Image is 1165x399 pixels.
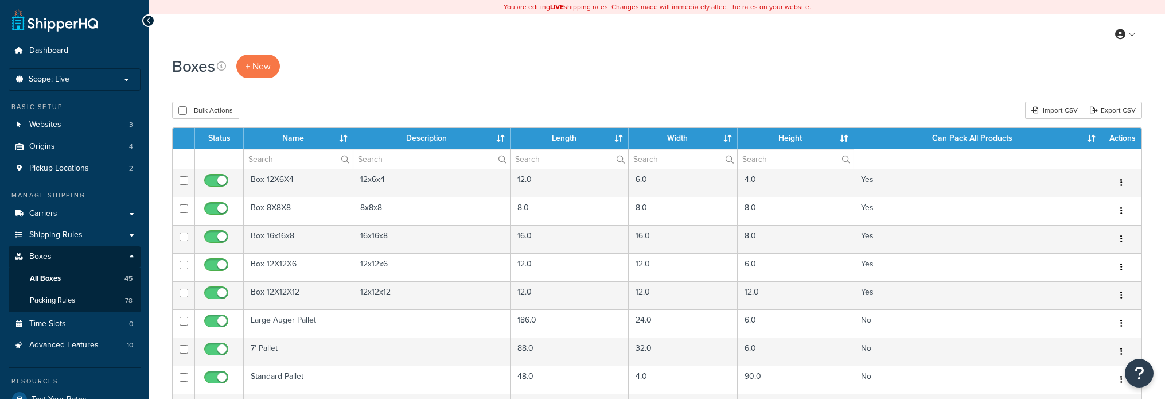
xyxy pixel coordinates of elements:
td: 16.0 [629,225,738,253]
a: All Boxes 45 [9,268,141,289]
a: Advanced Features 10 [9,335,141,356]
a: Time Slots 0 [9,313,141,335]
span: 10 [127,340,133,350]
td: Yes [854,197,1101,225]
td: 8x8x8 [353,197,510,225]
li: Pickup Locations [9,158,141,179]
a: Pickup Locations 2 [9,158,141,179]
span: 2 [129,164,133,173]
a: Packing Rules 78 [9,290,141,311]
li: All Boxes [9,268,141,289]
th: Actions [1101,128,1141,149]
li: Time Slots [9,313,141,335]
a: Export CSV [1084,102,1142,119]
span: Origins [29,142,55,152]
td: 12.0 [738,281,854,309]
th: Length : activate to sort column ascending [511,128,629,149]
td: 24.0 [629,309,738,338]
span: Scope: Live [29,75,69,84]
a: Shipping Rules [9,224,141,246]
td: 8.0 [738,197,854,225]
td: Yes [854,253,1101,281]
td: 12.0 [511,253,629,281]
span: Dashboard [29,46,68,56]
a: Origins 4 [9,136,141,157]
span: Pickup Locations [29,164,89,173]
span: 4 [129,142,133,152]
a: + New [236,55,280,78]
li: Websites [9,114,141,135]
td: Box 8X8X8 [244,197,353,225]
td: Box 12X12X6 [244,253,353,281]
a: Carriers [9,203,141,224]
td: 12.0 [629,281,738,309]
button: Bulk Actions [172,102,239,119]
td: 90.0 [738,366,854,394]
a: ShipperHQ Home [12,9,98,32]
span: Packing Rules [30,296,75,305]
span: Advanced Features [29,340,99,350]
h1: Boxes [172,55,215,78]
li: Advanced Features [9,335,141,356]
td: 12.0 [511,169,629,197]
span: 78 [125,296,133,305]
td: 7' Pallet [244,338,353,366]
td: 12.0 [629,253,738,281]
span: Websites [29,120,61,130]
span: Boxes [29,252,52,262]
th: Name : activate to sort column ascending [244,128,353,149]
td: No [854,338,1101,366]
td: 12x12x12 [353,281,510,309]
td: 6.0 [738,309,854,338]
span: Time Slots [29,319,66,329]
a: Dashboard [9,40,141,61]
td: 12x6x4 [353,169,510,197]
td: No [854,366,1101,394]
a: Websites 3 [9,114,141,135]
td: 88.0 [511,338,629,366]
li: Packing Rules [9,290,141,311]
input: Search [244,149,353,169]
th: Height : activate to sort column ascending [738,128,854,149]
button: Open Resource Center [1125,359,1154,388]
td: 32.0 [629,338,738,366]
td: 12x12x6 [353,253,510,281]
th: Description : activate to sort column ascending [353,128,510,149]
td: Large Auger Pallet [244,309,353,338]
td: 48.0 [511,366,629,394]
span: 0 [129,319,133,329]
span: 3 [129,120,133,130]
input: Search [353,149,509,169]
th: Width : activate to sort column ascending [629,128,738,149]
td: Yes [854,281,1101,309]
td: Yes [854,225,1101,253]
th: Status [195,128,244,149]
span: + New [246,60,271,73]
th: Can Pack All Products : activate to sort column ascending [854,128,1101,149]
td: 6.0 [629,169,738,197]
td: 186.0 [511,309,629,338]
td: 8.0 [511,197,629,225]
td: 8.0 [629,197,738,225]
td: 4.0 [738,169,854,197]
td: Box 12X12X12 [244,281,353,309]
div: Basic Setup [9,102,141,112]
td: 16x16x8 [353,225,510,253]
span: All Boxes [30,274,61,284]
td: 4.0 [629,366,738,394]
td: 8.0 [738,225,854,253]
input: Search [738,149,854,169]
span: Shipping Rules [29,230,83,240]
div: Manage Shipping [9,191,141,200]
td: 16.0 [511,225,629,253]
td: 6.0 [738,338,854,366]
td: 12.0 [511,281,629,309]
input: Search [511,149,628,169]
div: Resources [9,377,141,386]
td: Yes [854,169,1101,197]
span: Carriers [29,209,57,219]
b: LIVE [550,2,564,12]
